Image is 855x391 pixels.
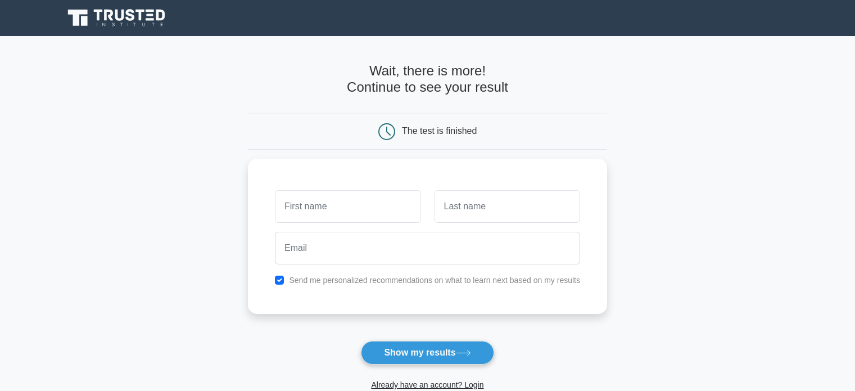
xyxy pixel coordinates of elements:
div: The test is finished [402,126,477,136]
button: Show my results [361,341,494,365]
input: Last name [435,190,580,223]
label: Send me personalized recommendations on what to learn next based on my results [289,276,580,285]
input: Email [275,232,580,264]
a: Already have an account? Login [371,380,483,389]
h4: Wait, there is more! Continue to see your result [248,63,607,96]
input: First name [275,190,420,223]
